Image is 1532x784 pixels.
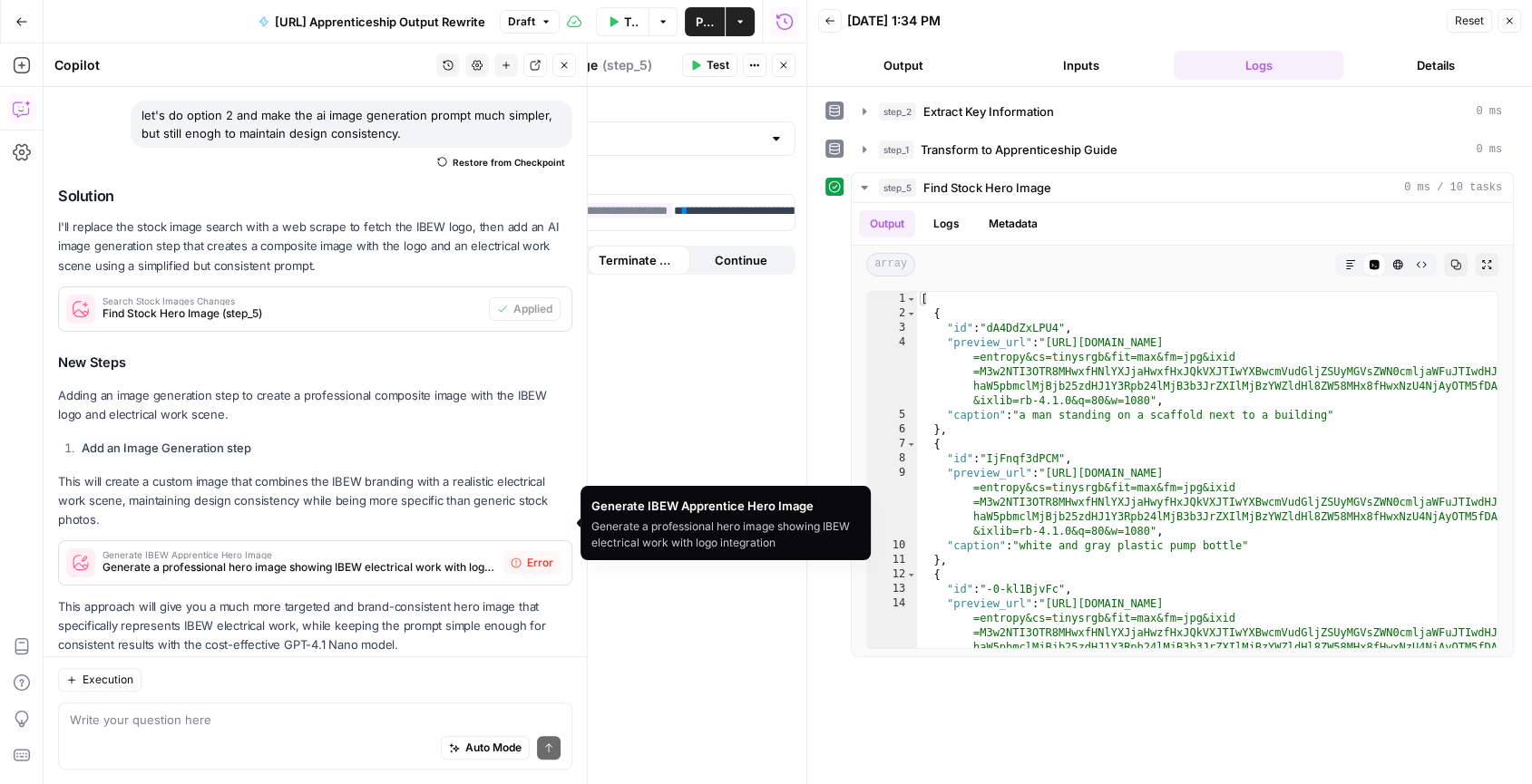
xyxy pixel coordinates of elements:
[1174,51,1344,80] button: Logs
[867,596,917,669] div: 14
[102,305,482,322] span: Find Stock Hero Image (step_5)
[707,57,729,73] span: Test
[58,188,572,205] h2: Solution
[1447,9,1492,33] button: Reset
[102,559,496,576] span: Generate a professional hero image showing IBEW electrical work with logo integration
[275,13,485,31] span: [URL] Apprenticeship Output Rewrite
[867,321,917,335] div: 3
[906,437,916,451] span: Toggle code folding, rows 7 through 11
[867,306,917,321] div: 2
[1404,179,1502,196] span: 0 ms / 10 tasks
[102,296,482,305] span: Search Stock Images Changes
[867,422,917,437] div: 6
[430,151,572,173] button: Restore from Checkpoint
[922,210,971,237] button: Logs
[867,582,917,596] div: 13
[867,292,917,306] div: 1
[58,472,572,529] p: This will create a custom image that combines the IBEW branding with a realistic electrical work ...
[527,555,553,571] span: Error
[602,56,652,74] span: ( step_5 )
[867,553,917,567] div: 11
[58,597,572,654] p: This approach will give you a much more targeted and brand-consistent hero image that specificall...
[906,567,916,582] span: Toggle code folding, rows 12 through 16
[996,51,1166,80] button: Inputs
[441,736,530,760] button: Auto Mode
[489,130,762,148] input: Unsplash
[867,437,917,451] div: 7
[1476,141,1502,158] span: 0 ms
[455,98,795,116] label: Provider
[455,170,795,189] label: Search Query
[131,101,572,148] div: let's do option 2 and make the ai image generation prompt much simpler, but still enogh to mainta...
[489,297,561,321] button: Applied
[852,97,1513,126] button: 0 ms
[879,102,916,121] span: step_2
[1476,103,1502,120] span: 0 ms
[867,408,917,422] div: 5
[867,335,917,408] div: 4
[58,668,141,692] button: Execution
[818,51,989,80] button: Output
[513,301,552,317] span: Applied
[689,246,792,275] button: Continue
[685,7,725,36] button: Publish
[453,155,565,169] span: Restore from Checkpoint
[879,140,913,159] span: step_1
[58,218,572,275] p: I'll replace the stock image search with a web scrape to fetch the IBEW logo, then add an AI imag...
[906,306,916,321] span: Toggle code folding, rows 2 through 6
[102,550,496,559] span: Generate IBEW Apprentice Hero Image
[867,538,917,553] div: 10
[1455,13,1484,29] span: Reset
[715,251,767,269] span: Continue
[906,292,916,306] span: Toggle code folding, rows 1 through 152
[82,440,251,455] strong: Add an Image Generation step
[852,135,1513,164] button: 0 ms
[923,179,1051,197] span: Find Stock Hero Image
[867,466,917,538] div: 9
[923,102,1054,121] span: Extract Key Information
[591,497,860,515] div: Generate IBEW Apprentice Hero Image
[58,386,572,424] p: Adding an image generation step to create a professional composite image with the IBEW logo and e...
[624,13,639,31] span: Test Workflow
[852,203,1513,656] div: 0 ms / 10 tasks
[682,53,737,77] button: Test
[599,251,679,269] span: Terminate Workflow
[465,740,522,756] span: Auto Mode
[500,10,560,34] button: Draft
[83,672,133,688] span: Execution
[859,210,915,237] button: Output
[596,7,649,36] button: Test Workflow
[508,14,535,30] span: Draft
[867,567,917,582] div: 12
[248,7,496,36] button: [URL] Apprenticeship Output Rewrite
[1351,51,1521,80] button: Details
[879,179,916,197] span: step_5
[696,13,714,31] span: Publish
[852,173,1513,202] button: 0 ms / 10 tasks
[58,351,572,374] h3: New Steps
[54,56,431,74] div: Copilot
[921,140,1117,159] span: Transform to Apprenticeship Guide
[866,253,915,276] span: array
[978,210,1049,237] button: Metadata
[867,451,917,466] div: 8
